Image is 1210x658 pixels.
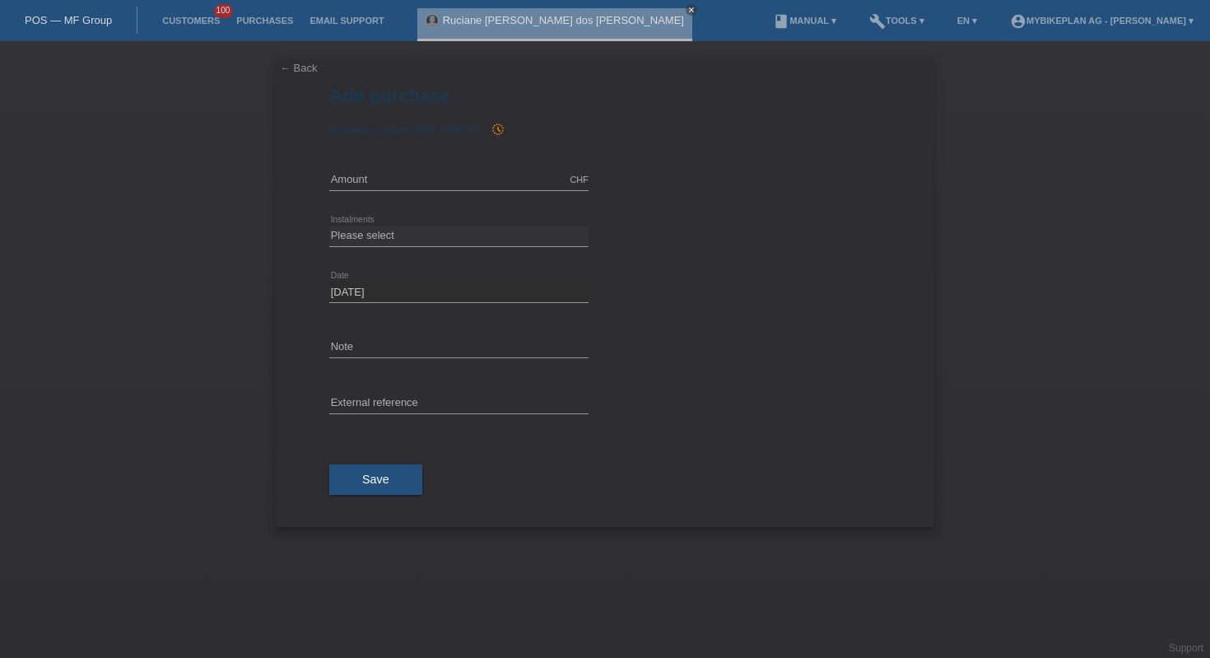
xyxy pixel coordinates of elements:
[491,123,505,136] i: history_toggle_off
[861,16,933,26] a: buildTools ▾
[301,16,392,26] a: Email Support
[687,6,696,14] i: close
[1169,642,1203,654] a: Support
[765,16,845,26] a: bookManual ▾
[329,123,881,136] div: Available amount:
[228,16,301,26] a: Purchases
[686,4,697,16] a: close
[329,86,881,106] h1: Add purchase
[414,124,480,136] span: CHF 4'500.00
[443,14,684,26] a: Ruciane [PERSON_NAME] dos [PERSON_NAME]
[25,14,112,26] a: POS — MF Group
[329,464,422,496] button: Save
[483,124,505,136] span: Since the authorization, a purchase has been added, which influences a future authorization and t...
[214,4,234,18] span: 100
[1010,13,1026,30] i: account_circle
[570,175,589,184] div: CHF
[949,16,985,26] a: EN ▾
[362,473,389,486] span: Save
[154,16,228,26] a: Customers
[280,62,318,74] a: ← Back
[773,13,789,30] i: book
[1002,16,1202,26] a: account_circleMybikeplan AG - [PERSON_NAME] ▾
[869,13,886,30] i: build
